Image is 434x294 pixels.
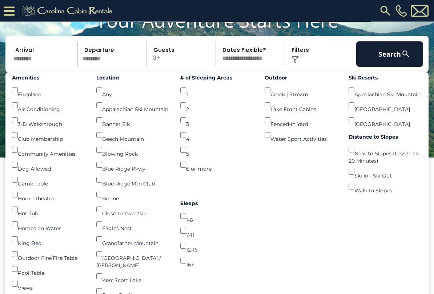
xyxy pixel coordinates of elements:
[180,113,254,128] div: 3
[180,200,254,207] label: Sleeps
[96,74,170,82] label: Location
[180,143,254,158] div: 5
[180,158,254,173] div: 6 or more
[96,217,170,232] div: Eagles Nest
[12,247,85,262] div: Outdoor Fire/Fire Table
[96,158,170,173] div: Blue Ridge Pkwy
[356,42,423,67] button: Search
[401,50,410,59] img: search-regular-white.png
[394,5,409,17] a: [PHONE_NUMBER]
[180,224,254,239] div: 7-11
[180,209,254,224] div: 1-6
[96,113,170,128] div: Banner Elk
[349,113,422,128] div: [GEOGRAPHIC_DATA]
[180,239,254,254] div: 12-16
[149,42,216,67] p: 3+
[349,83,422,98] div: Appalachian Ski Mountain
[96,232,170,247] div: Grandfather Mountain
[180,128,254,143] div: 4
[96,269,170,284] div: Kerr Scott Lake
[12,74,85,82] label: Amenities
[96,98,170,113] div: Appalachian Ski Mountain
[265,113,338,128] div: Fenced-In Yard
[96,173,170,188] div: Blue Ridge Mtn Club
[96,247,170,269] div: [GEOGRAPHIC_DATA] / [PERSON_NAME]
[12,262,85,277] div: Pool Table
[12,128,85,143] div: Club Membership
[96,203,170,217] div: Close to Tweetsie
[12,98,85,113] div: Air Conditioning
[180,98,254,113] div: 2
[265,128,338,143] div: Water Sport Activities
[349,74,422,82] label: Ski Resorts
[292,56,299,64] img: filter--v1.png
[12,203,85,217] div: Hot Tub
[12,173,85,188] div: Game Table
[265,74,338,82] label: Outdoor
[265,98,338,113] div: Lake Front Cabins
[12,143,85,158] div: Community Amenities
[379,4,392,17] img: search-regular.svg
[180,83,254,98] div: 1
[349,165,422,180] div: Ski In - Ski Out
[96,143,170,158] div: Blowing Rock
[12,232,85,247] div: King Bed
[12,277,85,292] div: Views
[12,217,85,232] div: Homes on Water
[96,188,170,203] div: Boone
[180,254,254,269] div: 16+
[18,4,118,18] img: Khaki-logo.png
[180,74,254,82] label: # of Sleeping Areas
[96,128,170,143] div: Beech Mountain
[12,113,85,128] div: 3-D Walkthrough
[349,143,422,165] div: Near to Slopes (Less than 20 Minutes)
[349,98,422,113] div: [GEOGRAPHIC_DATA]
[12,158,85,173] div: Dog Allowed
[12,188,85,203] div: Home Theatre
[5,9,429,32] h1: Your Adventure Starts Here
[265,83,338,98] div: Creek | Stream
[96,83,170,98] div: Any
[349,134,422,141] label: Distance to Slopes
[349,180,422,195] div: Walk to Slopes
[12,83,85,98] div: Fireplace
